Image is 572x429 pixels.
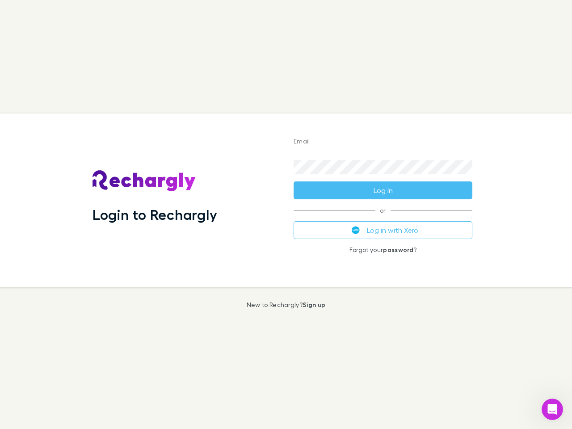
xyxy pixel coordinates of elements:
button: Log in [294,181,472,199]
button: Log in with Xero [294,221,472,239]
img: Xero's logo [352,226,360,234]
p: New to Rechargly? [247,301,326,308]
img: Rechargly's Logo [93,170,196,192]
iframe: Intercom live chat [542,399,563,420]
h1: Login to Rechargly [93,206,217,223]
p: Forgot your ? [294,246,472,253]
a: password [383,246,413,253]
a: Sign up [303,301,325,308]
